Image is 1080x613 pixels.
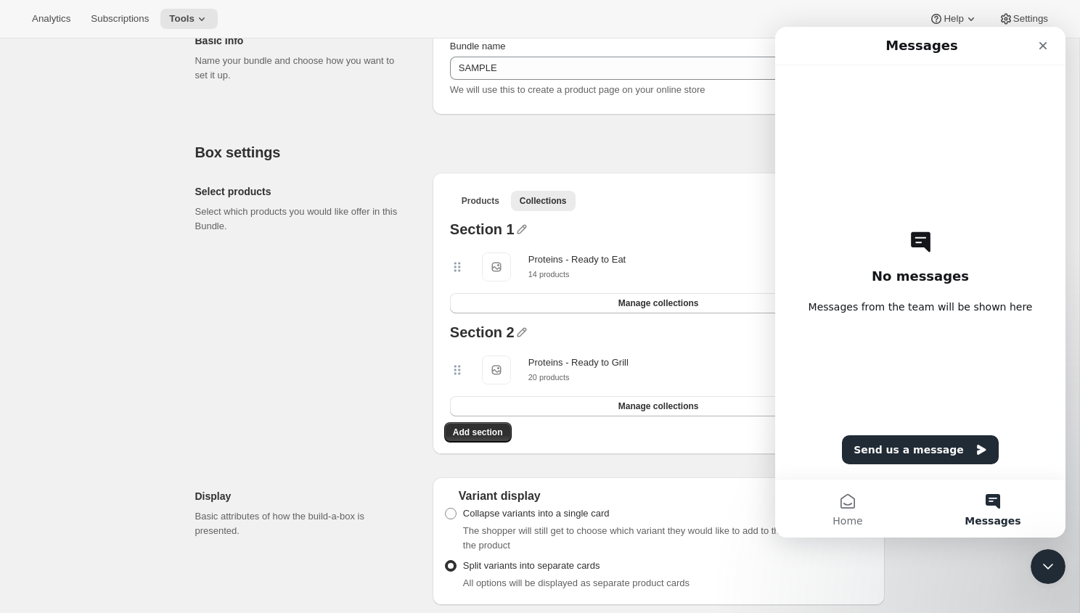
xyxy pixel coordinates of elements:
[775,27,1065,538] iframe: Intercom live chat
[450,84,705,95] span: We will use this to create a product page on your online store
[450,325,515,344] div: Section 2
[528,270,570,279] small: 14 products
[944,13,963,25] span: Help
[195,54,409,83] p: Name your bundle and choose how you want to set it up.
[444,422,512,443] button: Add section
[463,577,690,588] span: All options will be displayed as separate product cards
[450,222,515,241] div: Section 1
[528,373,570,382] small: 20 products
[195,144,885,161] h2: Box settings
[463,560,600,571] span: Split variants into separate cards
[91,13,149,25] span: Subscriptions
[463,525,867,551] span: The shopper will still get to choose which variant they would like to add to the box when selecti...
[195,33,409,48] h2: Basic Info
[23,9,79,29] button: Analytics
[450,293,867,313] button: Manage collections
[160,9,218,29] button: Tools
[444,489,873,503] div: Variant display
[1031,549,1065,584] iframe: Intercom live chat
[618,297,699,309] span: Manage collections
[169,13,195,25] span: Tools
[195,489,409,503] h2: Display
[195,205,409,234] p: Select which products you would like offer in this Bundle.
[450,57,867,80] input: ie. Smoothie box
[520,195,567,207] span: Collections
[32,13,70,25] span: Analytics
[920,9,986,29] button: Help
[82,9,157,29] button: Subscriptions
[463,508,610,519] span: Collapse variants into a single card
[528,355,629,370] div: Proteins - Ready to Grill
[1013,13,1048,25] span: Settings
[528,252,626,267] div: Proteins - Ready to Eat
[195,509,409,538] p: Basic attributes of how the build-a-box is presented.
[990,9,1057,29] button: Settings
[450,41,506,52] span: Bundle name
[618,400,699,412] span: Manage collections
[195,184,409,199] h2: Select products
[450,396,867,416] button: Manage collections
[462,195,499,207] span: Products
[453,427,503,438] span: Add section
